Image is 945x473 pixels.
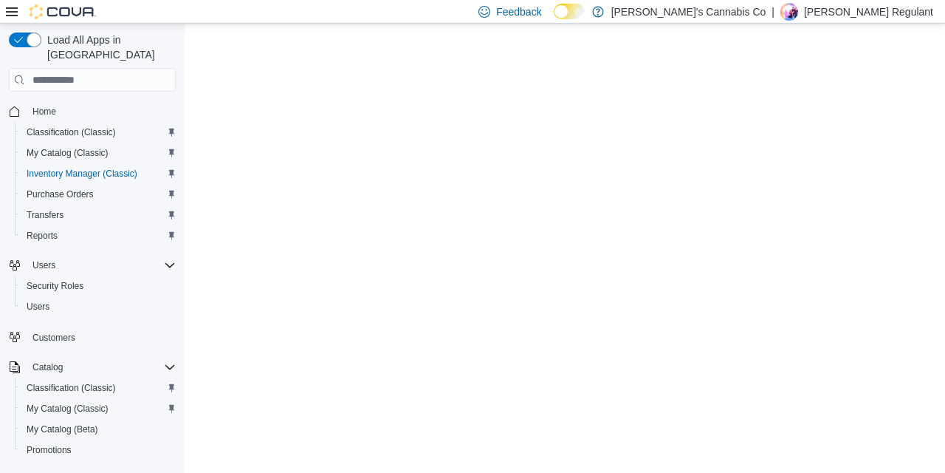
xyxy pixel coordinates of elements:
span: Home [32,106,56,118]
p: | [772,3,774,21]
span: Users [27,301,49,313]
a: Classification (Classic) [21,379,122,397]
span: Promotions [27,444,72,456]
span: Classification (Classic) [21,379,176,397]
a: Customers [27,329,81,347]
span: Classification (Classic) [21,123,176,141]
button: Security Roles [15,276,182,296]
span: My Catalog (Classic) [21,144,176,162]
button: My Catalog (Beta) [15,419,182,440]
a: Classification (Classic) [21,123,122,141]
a: Inventory Manager (Classic) [21,165,143,183]
span: My Catalog (Beta) [21,421,176,438]
span: Security Roles [21,277,176,295]
a: My Catalog (Classic) [21,144,114,162]
a: Reports [21,227,63,245]
a: Promotions [21,441,78,459]
button: My Catalog (Classic) [15,398,182,419]
p: [PERSON_NAME]'s Cannabis Co [611,3,766,21]
button: Classification (Classic) [15,378,182,398]
button: Promotions [15,440,182,460]
span: Reports [27,230,58,242]
span: Reports [21,227,176,245]
span: Purchase Orders [27,188,94,200]
a: My Catalog (Classic) [21,400,114,418]
span: Transfers [21,206,176,224]
span: Load All Apps in [GEOGRAPHIC_DATA] [41,33,176,62]
button: Home [3,101,182,122]
a: Security Roles [21,277,89,295]
span: Dark Mode [554,19,554,20]
span: Classification (Classic) [27,382,116,394]
button: Customers [3,326,182,347]
span: My Catalog (Classic) [27,147,109,159]
span: Customers [32,332,75,344]
span: Users [32,259,55,271]
button: Inventory Manager (Classic) [15,163,182,184]
span: Classification (Classic) [27,126,116,138]
span: Promotions [21,441,176,459]
button: Reports [15,225,182,246]
span: Feedback [496,4,541,19]
p: [PERSON_NAME] Regulant [804,3,933,21]
span: Users [21,298,176,316]
span: Users [27,256,176,274]
span: Catalog [32,361,63,373]
button: My Catalog (Classic) [15,143,182,163]
span: My Catalog (Classic) [27,403,109,415]
span: Inventory Manager (Classic) [27,168,137,180]
span: Catalog [27,358,176,376]
span: Customers [27,327,176,346]
a: Users [21,298,55,316]
div: Haley Regulant [780,3,798,21]
a: Home [27,103,62,120]
button: Transfers [15,205,182,225]
span: My Catalog (Classic) [21,400,176,418]
span: Purchase Orders [21,186,176,203]
button: Catalog [27,358,69,376]
button: Catalog [3,357,182,378]
button: Users [27,256,61,274]
span: Home [27,102,176,120]
button: Purchase Orders [15,184,182,205]
img: Cova [30,4,96,19]
a: Purchase Orders [21,186,100,203]
span: Security Roles [27,280,83,292]
a: Transfers [21,206,69,224]
span: Transfers [27,209,63,221]
a: My Catalog (Beta) [21,421,104,438]
button: Classification (Classic) [15,122,182,143]
button: Users [3,255,182,276]
span: My Catalog (Beta) [27,423,98,435]
span: Inventory Manager (Classic) [21,165,176,183]
input: Dark Mode [554,4,585,19]
button: Users [15,296,182,317]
